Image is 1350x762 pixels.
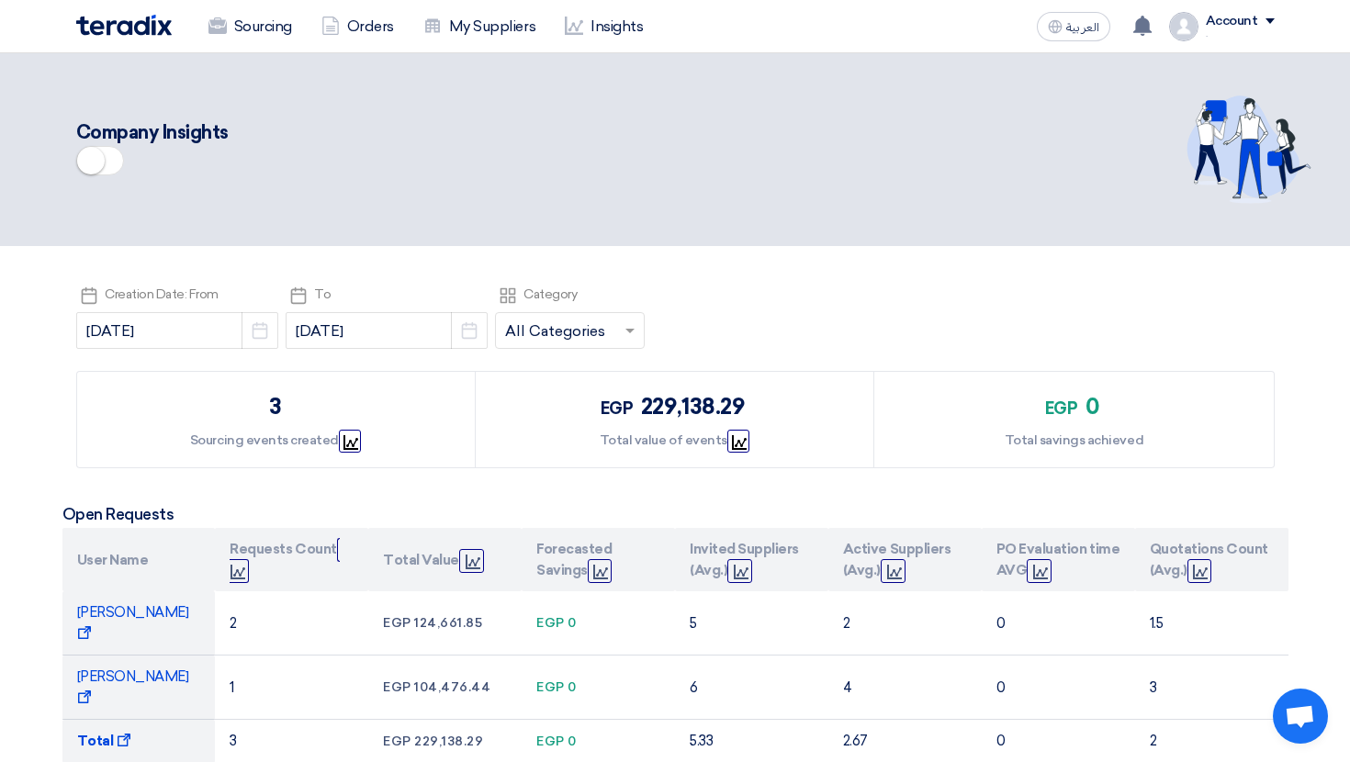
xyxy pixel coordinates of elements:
a: Insights [550,6,658,47]
span: 104,476.44 [414,679,490,695]
div: Total value of events [600,431,749,450]
span: 229,138.29 [414,734,483,749]
span: 0 [1086,393,1100,420]
th: User Name [62,528,216,591]
th: Quotations Count (Avg.) [1135,528,1288,591]
td: 0 [982,656,1135,720]
td: 2 [215,591,368,656]
div: Open chat [1273,689,1328,744]
td: 1 [215,656,368,720]
span: [PERSON_NAME] [77,668,189,706]
input: from [76,312,278,349]
a: My Suppliers [409,6,550,47]
div: Total savings achieved [1005,431,1143,450]
div: . [1206,28,1275,39]
th: Forecasted Savings [522,528,675,591]
td: 3 [1135,656,1288,720]
div: Sourcing events created [190,431,362,450]
a: Sourcing [194,6,307,47]
span: egp [383,615,411,631]
span: 229,138.29 [641,393,745,420]
th: Requests Count [215,528,368,591]
img: Teradix logo [76,15,172,36]
span: Category [523,286,577,302]
td: 2 [828,591,982,656]
span: egp [1045,398,1078,419]
span: egp [383,734,411,749]
td: 4 [828,656,982,720]
span: 0 [568,615,577,631]
span: 0 [568,679,577,695]
td: 1.5 [1135,591,1288,656]
span: العربية [1066,21,1099,34]
span: To [314,286,331,302]
th: Invited Suppliers (Avg.) [675,528,828,591]
h5: Open Requests [62,505,1288,523]
th: Active Suppliers (Avg.) [828,528,982,591]
button: العربية [1037,12,1110,41]
td: 0 [982,591,1135,656]
span: egp [536,615,565,631]
td: 6 [675,656,828,720]
img: invite_your_team.svg [1187,95,1311,204]
div: 3 [269,390,282,423]
span: [PERSON_NAME] [77,604,189,642]
span: egp [536,679,565,695]
span: 0 [568,734,577,749]
span: egp [536,734,565,749]
th: Total Value [368,528,522,591]
span: egp [383,679,411,695]
a: Orders [307,6,409,47]
span: 124,661.85 [414,615,482,631]
img: profile_test.png [1169,12,1198,41]
b: Total [77,733,114,749]
input: to [286,312,488,349]
div: Company Insights [76,118,916,146]
span: Creation Date: From [105,286,219,302]
td: 5 [675,591,828,656]
th: PO Evaluation time AVG [982,528,1135,591]
div: Account [1206,14,1258,29]
span: egp [601,398,634,419]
